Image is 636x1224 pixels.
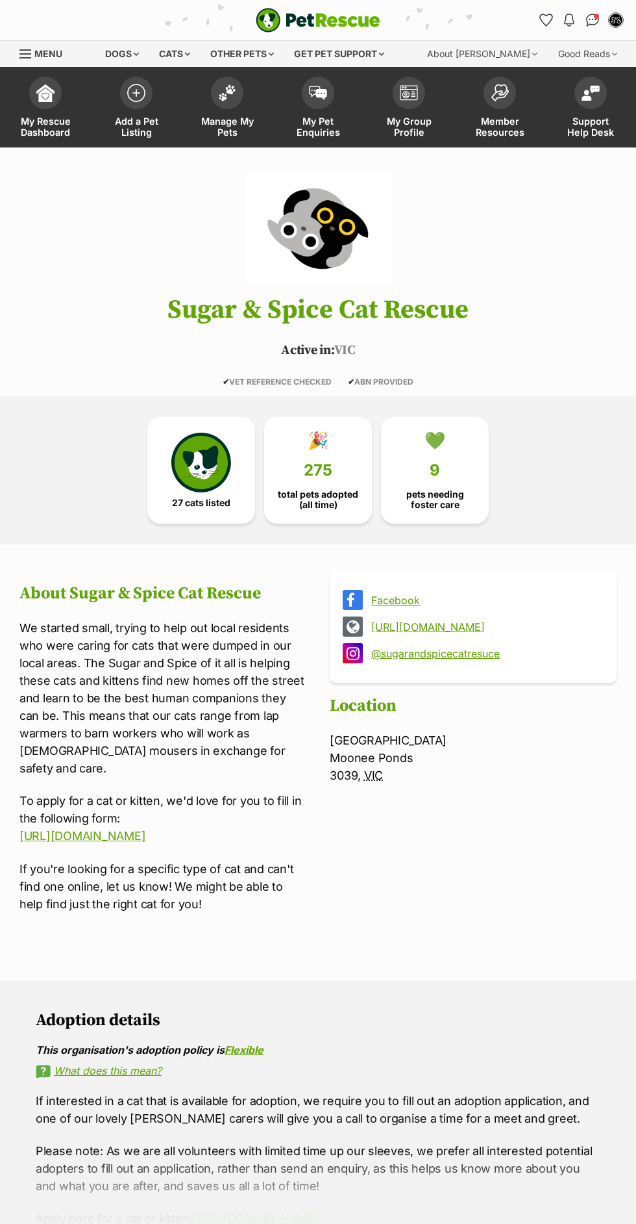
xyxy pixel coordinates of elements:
[491,84,509,101] img: member-resources-icon-8e73f808a243e03378d46382f2149f9095a855e16c252ad45f914b54edf8863c.svg
[264,417,372,524] a: 🎉 275 total pets adopted (all time)
[19,792,306,845] p: To apply for a cat or kitten, we'd love for you to fill in the following form:
[127,84,145,102] img: add-pet-listing-icon-0afa8454b4691262ce3f59096e99ab1cd57d4a30225e0717b998d2c9b9846f56.svg
[36,1092,600,1127] p: If interested in a cat that is available for adoption, we require you to fill out an adoption app...
[19,584,306,604] h2: About Sugar & Spice Cat Rescue
[36,84,55,102] img: dashboard-icon-eb2f2d2d3e046f16d808141f083e7271f6b2e854fb5c12c21221c1fb7104beca.svg
[586,14,600,27] img: chat-41dd97257d64d25036548639549fe6c8038ab92f7586957e7f3b1b290dea8141.svg
[363,70,454,147] a: My Group Profile
[36,1142,600,1195] p: Please note: As we are all volunteers with limited time up our sleeves, we prefer all interested ...
[424,431,445,450] div: 💚
[198,116,256,138] span: Manage My Pets
[36,1011,600,1030] h2: Adoption details
[256,8,380,32] a: PetRescue
[223,377,332,387] span: VET REFERENCE CHECKED
[430,461,440,479] span: 9
[348,377,354,387] icon: ✔
[559,10,580,31] button: Notifications
[304,461,332,479] span: 275
[535,10,626,31] ul: Account quick links
[91,70,182,147] a: Add a Pet Listing
[471,116,529,138] span: Member Resources
[561,116,620,138] span: Support Help Desk
[182,70,273,147] a: Manage My Pets
[289,116,347,138] span: My Pet Enquiries
[330,751,413,765] span: Moonee Ponds
[582,10,603,31] a: Conversations
[107,116,165,138] span: Add a Pet Listing
[225,1043,263,1056] a: Flexible
[605,10,626,31] button: My account
[275,489,361,510] span: total pets adopted (all time)
[285,41,393,67] div: Get pet support
[36,1044,600,1056] div: This organisation's adoption policy is
[581,85,600,101] img: help-desk-icon-fdf02630f3aa405de69fd3d07c3f3aa587a6932b1a1747fa1d2bba05be0121f9.svg
[19,619,306,777] p: We started small, trying to help out local residents who were caring for cats that were dumped in...
[244,173,392,284] img: Sugar & Spice Cat Rescue
[19,829,145,843] a: [URL][DOMAIN_NAME]
[371,594,598,606] a: Facebook
[34,48,62,59] span: Menu
[201,41,283,67] div: Other pets
[16,116,75,138] span: My Rescue Dashboard
[535,10,556,31] a: Favourites
[218,84,236,101] img: manage-my-pets-icon-02211641906a0b7f246fdf0571729dbe1e7629f14944591b6c1af311fb30b64b.svg
[147,417,255,524] a: 27 cats listed
[36,1065,600,1077] a: What does this mean?
[330,733,446,747] span: [GEOGRAPHIC_DATA]
[223,377,229,387] icon: ✔
[19,860,306,913] p: If you're looking for a specific type of cat and can't find one online, let us know! We might be ...
[308,431,328,450] div: 🎉
[549,41,626,67] div: Good Reads
[309,86,327,100] img: pet-enquiries-icon-7e3ad2cf08bfb03b45e93fb7055b45f3efa6380592205ae92323e6603595dc1f.svg
[348,377,413,387] span: ABN PROVIDED
[171,433,231,492] img: cat-icon-068c71abf8fe30c970a85cd354bc8e23425d12f6e8612795f06af48be43a487a.svg
[150,41,199,67] div: Cats
[256,8,380,32] img: logo-e224e6f780fb5917bec1dbf3a21bbac754714ae5b6737aabdf751b685950b380.svg
[330,769,361,782] span: 3039,
[564,14,574,27] img: notifications-46538b983faf8c2785f20acdc204bb7945ddae34d4c08c2a6579f10ce5e182be.svg
[545,70,636,147] a: Support Help Desk
[281,342,334,359] span: Active in:
[371,648,598,659] a: @sugarandspicecatresuce
[96,41,148,67] div: Dogs
[371,621,598,633] a: [URL][DOMAIN_NAME]
[273,70,363,147] a: My Pet Enquiries
[330,696,617,716] h2: Location
[364,769,383,782] abbr: Victoria
[381,417,489,524] a: 💚 9 pets needing foster care
[454,70,545,147] a: Member Resources
[392,489,478,510] span: pets needing foster care
[400,85,418,101] img: group-profile-icon-3fa3cf56718a62981997c0bc7e787c4b2cf8bcc04b72c1350f741eb67cf2f40e.svg
[380,116,438,138] span: My Group Profile
[172,498,230,508] span: 27 cats listed
[609,14,622,27] img: Sugar and Spice Cat Rescue profile pic
[19,41,71,64] a: Menu
[418,41,546,67] div: About [PERSON_NAME]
